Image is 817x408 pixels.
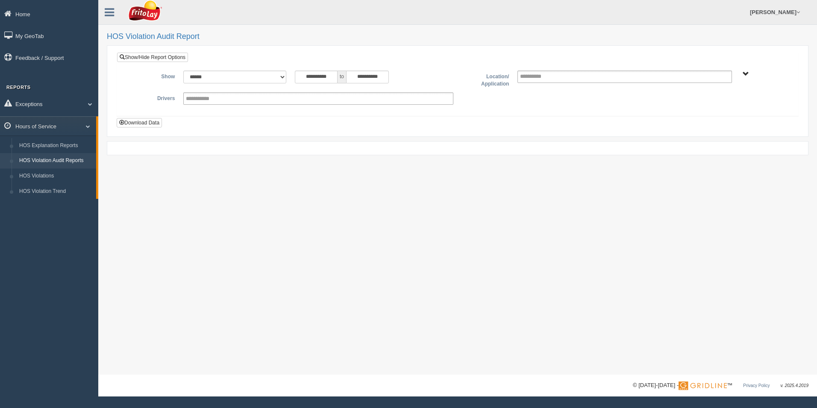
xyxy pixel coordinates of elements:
a: Privacy Policy [743,383,770,388]
a: HOS Violation Trend [15,184,96,199]
span: to [338,71,346,83]
h2: HOS Violation Audit Report [107,33,808,41]
label: Location/ Application [458,71,513,88]
span: v. 2025.4.2019 [781,383,808,388]
a: HOS Explanation Reports [15,138,96,154]
button: Download Data [117,118,162,127]
a: HOS Violation Audit Reports [15,153,96,169]
img: Gridline [679,381,727,390]
div: © [DATE]-[DATE] - ™ [633,381,808,390]
a: Show/Hide Report Options [117,53,188,62]
label: Show [123,71,179,81]
label: Drivers [123,92,179,103]
a: HOS Violations [15,169,96,184]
